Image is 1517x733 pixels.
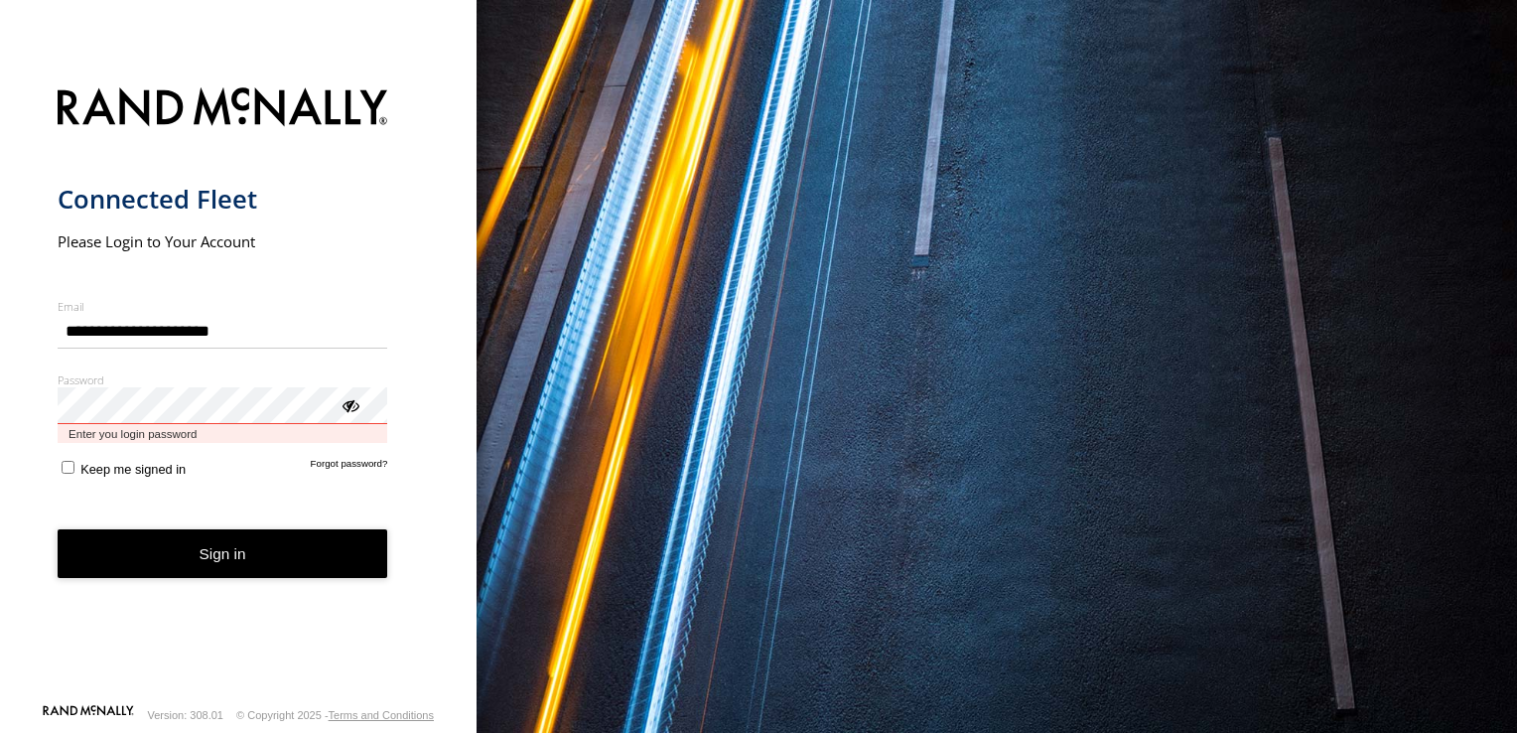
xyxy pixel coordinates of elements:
[80,462,186,477] span: Keep me signed in
[43,705,134,725] a: Visit our Website
[58,299,388,314] label: Email
[148,709,223,721] div: Version: 308.01
[62,461,74,474] input: Keep me signed in
[58,183,388,216] h1: Connected Fleet
[311,458,388,477] a: Forgot password?
[329,709,434,721] a: Terms and Conditions
[58,372,388,387] label: Password
[58,83,388,134] img: Rand McNally
[340,394,359,414] div: ViewPassword
[58,75,420,703] form: main
[58,231,388,251] h2: Please Login to Your Account
[236,709,434,721] div: © Copyright 2025 -
[58,529,388,578] button: Sign in
[58,424,388,443] span: Enter you login password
